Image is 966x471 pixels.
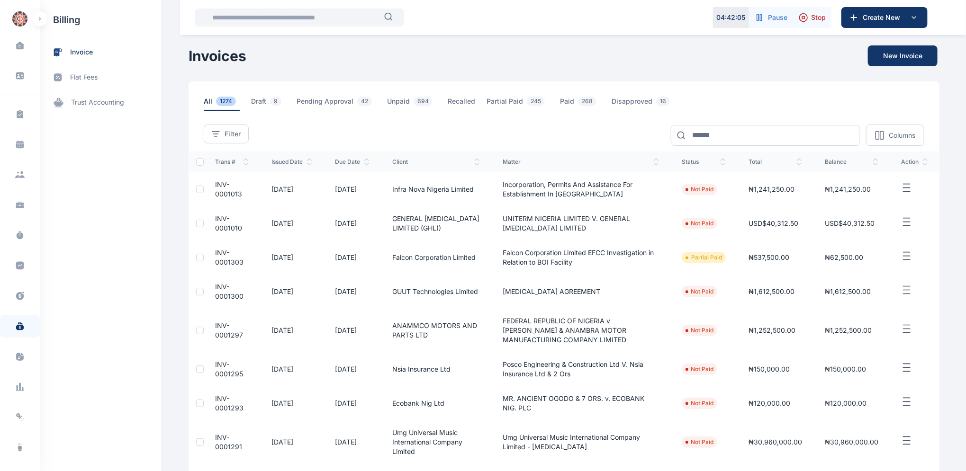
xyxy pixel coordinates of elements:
[260,386,324,420] td: [DATE]
[768,13,787,22] span: Pause
[381,309,491,352] td: ANAMMCO MOTORS AND PARTS LTD
[260,172,324,206] td: [DATE]
[297,97,376,111] span: Pending Approval
[215,249,244,266] a: INV-0001303
[491,386,670,420] td: MR. ANCIENT OGODO & 7 ORS. v. ECOBANK NIG. PLC
[749,7,793,28] button: Pause
[324,172,381,206] td: [DATE]
[260,240,324,275] td: [DATE]
[491,420,670,464] td: Umg Universal Music International Company Limited - [MEDICAL_DATA]
[251,97,297,111] a: Draft9
[215,158,249,166] span: Trans #
[682,158,726,166] span: status
[825,158,878,166] span: balance
[260,275,324,309] td: [DATE]
[686,186,713,193] li: Not Paid
[749,399,790,407] span: ₦120,000.00
[215,214,242,232] a: INV-0001010
[324,352,381,386] td: [DATE]
[749,287,794,295] span: ₦1,612,500.00
[686,400,713,407] li: Not Paid
[204,97,251,111] a: All1274
[357,97,372,106] span: 42
[859,13,908,22] span: Create New
[686,327,713,334] li: Not Paid
[215,180,242,198] a: INV-0001013
[749,158,802,166] span: total
[392,158,480,166] span: client
[612,97,674,111] span: Disapproved
[381,352,491,386] td: Nsia Insurance Ltd
[335,158,370,166] span: Due Date
[215,283,244,300] a: INV-0001300
[381,206,491,240] td: GENERAL [MEDICAL_DATA] LIMITED (GHL))
[387,97,436,111] span: Unpaid
[825,365,866,373] span: ₦150,000.00
[825,287,871,295] span: ₦1,612,500.00
[40,90,161,115] a: trust accounting
[825,438,878,446] span: ₦30,960,000.00
[381,172,491,206] td: Infra Nova Nigeria Limited
[686,365,713,373] li: Not Paid
[204,97,240,111] span: All
[189,47,246,64] h1: Invoices
[749,185,794,193] span: ₦1,241,250.00
[527,97,545,106] span: 245
[749,326,795,334] span: ₦1,252,500.00
[381,275,491,309] td: GUUT Technologies Limited
[491,172,670,206] td: Incorporation, Permits And Assistance For Establishment In [GEOGRAPHIC_DATA]
[381,240,491,275] td: Falcon Corporation Limited
[324,275,381,309] td: [DATE]
[448,97,475,111] span: Recalled
[71,98,124,107] span: trust accounting
[381,420,491,464] td: Umg Universal Music International Company Limited
[686,438,713,446] li: Not Paid
[612,97,685,111] a: Disapproved16
[215,321,243,339] a: INV-0001297
[448,97,487,111] a: Recalled
[260,309,324,352] td: [DATE]
[324,386,381,420] td: [DATE]
[749,365,790,373] span: ₦150,000.00
[70,47,93,57] span: invoice
[793,7,831,28] button: Stop
[811,13,826,22] span: Stop
[560,97,612,111] a: Paid268
[270,97,281,106] span: 9
[866,124,924,146] button: Columns
[40,65,161,90] a: flat fees
[260,420,324,464] td: [DATE]
[204,124,249,143] button: Filter
[215,433,242,451] a: INV-0001291
[225,129,241,139] span: Filter
[825,399,867,407] span: ₦120,000.00
[251,97,285,111] span: Draft
[825,253,863,261] span: ₦62,500.00
[749,438,802,446] span: ₦30,960,000.00
[215,360,243,378] a: INV-0001295
[889,131,915,140] p: Columns
[381,386,491,420] td: Ecobank Nig Ltd
[216,97,236,106] span: 1274
[841,7,928,28] button: Create New
[503,158,659,166] span: Matter
[491,275,670,309] td: [MEDICAL_DATA] AGREEMENT
[324,420,381,464] td: [DATE]
[825,219,875,227] span: USD$40,312.50
[749,253,789,261] span: ₦537,500.00
[491,206,670,240] td: UNITERM NIGERIA LIMITED V. GENERAL [MEDICAL_DATA] LIMITED
[324,240,381,275] td: [DATE]
[749,219,798,227] span: USD$40,312.50
[414,97,433,106] span: 694
[324,309,381,352] td: [DATE]
[215,394,244,412] a: INV-0001293
[491,352,670,386] td: Posco Engineering & Construction Ltd V. Nsia Insurance Ltd & 2 Ors
[717,13,746,22] p: 04 : 42 : 05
